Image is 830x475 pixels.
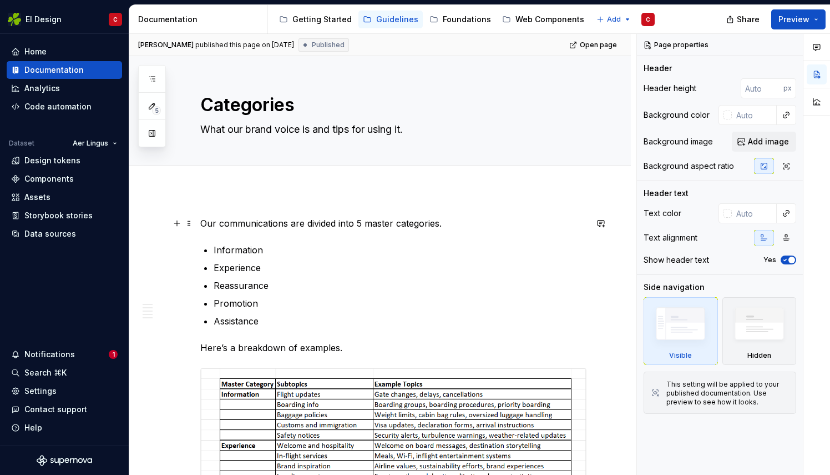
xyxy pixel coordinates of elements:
[669,351,692,360] div: Visible
[7,419,122,437] button: Help
[24,173,74,184] div: Components
[737,14,760,25] span: Share
[732,105,777,125] input: Auto
[24,101,92,112] div: Code automation
[9,139,34,148] div: Dataset
[644,282,705,293] div: Side navigation
[214,261,586,274] p: Experience
[644,188,689,199] div: Header text
[24,83,60,94] div: Analytics
[644,208,681,219] div: Text color
[591,11,680,28] a: App Components
[644,161,734,172] div: Background aspect ratio
[580,41,617,49] span: Open page
[763,256,776,264] label: Yes
[771,9,826,29] button: Preview
[644,109,710,121] div: Background color
[138,14,263,25] div: Documentation
[24,349,75,360] div: Notifications
[644,83,696,94] div: Header height
[721,9,767,29] button: Share
[741,78,783,98] input: Auto
[747,351,771,360] div: Hidden
[109,350,118,359] span: 1
[7,170,122,188] a: Components
[783,84,792,93] p: px
[7,346,122,363] button: Notifications1
[2,7,126,31] button: EI DesignC
[198,121,584,138] textarea: What our brand voice is and tips for using it.
[292,14,352,25] div: Getting Started
[198,92,584,118] textarea: Categories
[24,46,47,57] div: Home
[7,225,122,243] a: Data sources
[358,11,423,28] a: Guidelines
[666,380,789,407] div: This setting will be applied to your published documentation. Use preview to see how it looks.
[8,13,21,26] img: 56b5df98-d96d-4d7e-807c-0afdf3bdaefa.png
[214,314,586,328] p: Assistance
[443,14,491,25] div: Foundations
[644,232,697,243] div: Text alignment
[26,14,62,25] div: EI Design
[312,41,345,49] span: Published
[593,12,635,27] button: Add
[778,14,809,25] span: Preview
[138,41,194,49] span: [PERSON_NAME]
[214,297,586,310] p: Promotion
[37,455,92,466] svg: Supernova Logo
[646,15,650,24] div: C
[607,15,621,24] span: Add
[24,155,80,166] div: Design tokens
[200,217,586,230] p: Our communications are divided into 5 master categories.
[566,37,622,53] a: Open page
[7,61,122,79] a: Documentation
[24,192,50,203] div: Assets
[644,136,713,147] div: Background image
[214,279,586,292] p: Reassurance
[498,11,589,28] a: Web Components
[7,382,122,400] a: Settings
[73,139,108,148] span: Aer Lingus
[644,254,709,266] div: Show header text
[7,98,122,116] a: Code automation
[7,43,122,61] a: Home
[644,63,672,74] div: Header
[7,401,122,418] button: Contact support
[24,64,84,76] div: Documentation
[722,297,797,365] div: Hidden
[24,210,93,221] div: Storybook stories
[275,8,591,31] div: Page tree
[24,422,42,433] div: Help
[113,15,118,24] div: C
[24,367,67,378] div: Search ⌘K
[376,14,418,25] div: Guidelines
[7,79,122,97] a: Analytics
[732,203,777,223] input: Auto
[24,404,87,415] div: Contact support
[748,136,789,147] span: Add image
[644,297,718,365] div: Visible
[195,41,294,49] div: published this page on [DATE]
[152,106,161,115] span: 5
[24,228,76,239] div: Data sources
[732,132,796,152] button: Add image
[425,11,495,28] a: Foundations
[68,136,122,151] button: Aer Lingus
[7,152,122,169] a: Design tokens
[214,243,586,257] p: Information
[275,11,356,28] a: Getting Started
[7,207,122,224] a: Storybook stories
[200,341,586,354] p: Here’s a breakdown of examples.
[515,14,584,25] div: Web Components
[7,188,122,206] a: Assets
[7,364,122,382] button: Search ⌘K
[24,386,57,397] div: Settings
